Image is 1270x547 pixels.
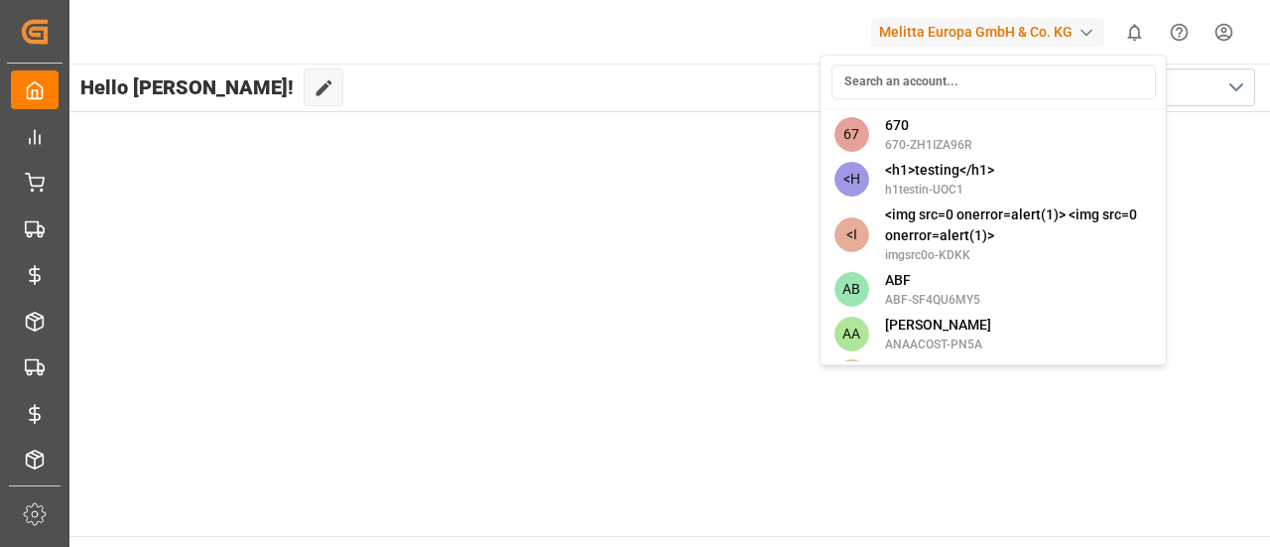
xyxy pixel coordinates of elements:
span: imgsrc0o-KDKK [885,246,1153,264]
span: 670-ZH1IZA96R [885,136,972,154]
span: AA [834,317,869,351]
input: Search an account... [831,65,1156,99]
span: AB [834,272,869,307]
span: <H [834,162,869,197]
span: 670 [885,115,972,136]
span: ABF-SF4QU6MY5 [885,291,980,309]
span: [PERSON_NAME] [885,315,991,336]
span: ANAACOST-PN5A [885,336,991,353]
span: <I [834,217,869,252]
span: <img src=0 onerror=alert(1)> <img src=0 onerror=alert(1)> [885,205,1153,246]
span: AA [834,359,869,394]
span: 67 [834,117,869,152]
span: ABF [885,270,980,291]
span: <h1>testing</h1> [885,160,994,181]
span: h1testin-UOC1 [885,181,994,199]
